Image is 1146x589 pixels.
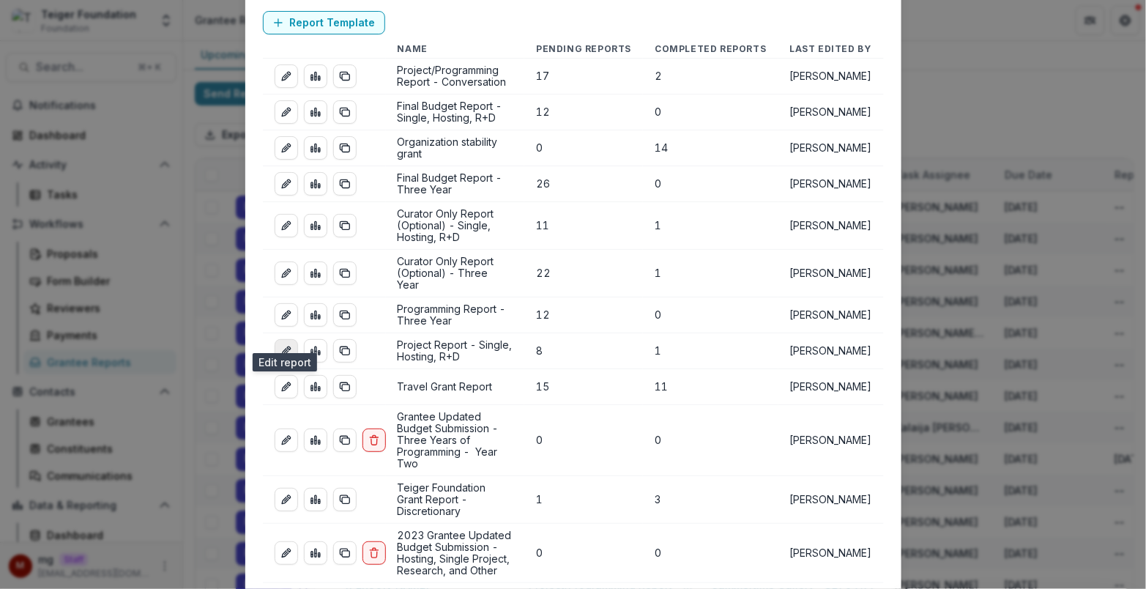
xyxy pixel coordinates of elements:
[275,488,298,511] a: edit-report
[275,214,298,237] a: edit-report
[275,64,298,88] a: edit-report
[386,405,525,476] td: Grantee Updated Budget Submission - Three Years of Programming - Year Two
[386,59,525,95] td: Project/Programming Report - Conversation
[524,250,643,297] td: 22
[524,369,643,405] td: 15
[333,262,357,285] button: duplicate-report-responses
[304,339,327,363] a: view-aggregated-responses
[778,95,884,130] td: [PERSON_NAME]
[333,375,357,399] button: duplicate-report-responses
[524,59,643,95] td: 17
[643,405,778,476] td: 0
[333,100,357,124] button: duplicate-report-responses
[333,214,357,237] button: duplicate-report-responses
[524,40,643,59] th: Pending Reports
[778,297,884,333] td: [PERSON_NAME]
[524,524,643,583] td: 0
[778,166,884,202] td: [PERSON_NAME]
[386,524,525,583] td: 2023 Grantee Updated Budget Submission - Hosting, Single Project, Research, and Other
[778,405,884,476] td: [PERSON_NAME]
[386,333,525,369] td: Project Report - Single, Hosting, R+D
[275,541,298,565] a: edit-report
[304,375,327,399] a: view-aggregated-responses
[643,524,778,583] td: 0
[778,250,884,297] td: [PERSON_NAME]
[275,339,298,363] a: edit-report
[275,136,298,160] a: edit-report
[386,95,525,130] td: Final Budget Report - Single, Hosting, R+D
[643,130,778,166] td: 14
[333,429,357,452] button: duplicate-report-responses
[524,476,643,524] td: 1
[643,166,778,202] td: 0
[524,166,643,202] td: 26
[263,11,385,34] a: Report Template
[778,130,884,166] td: [PERSON_NAME]
[362,541,386,565] button: delete-report
[386,130,525,166] td: Organization stability grant
[386,202,525,250] td: Curator Only Report (Optional) - Single, Hosting, R+D
[524,333,643,369] td: 8
[386,369,525,405] td: Travel Grant Report
[643,202,778,250] td: 1
[275,303,298,327] a: edit-report
[386,476,525,524] td: Teiger Foundation Grant Report - Discretionary
[524,297,643,333] td: 12
[304,488,327,511] a: view-aggregated-responses
[643,40,778,59] th: Completed Reports
[304,262,327,285] a: view-aggregated-responses
[304,100,327,124] a: view-aggregated-responses
[304,541,327,565] a: view-aggregated-responses
[275,100,298,124] a: edit-report
[333,488,357,511] button: duplicate-report-responses
[304,172,327,196] a: view-aggregated-responses
[778,59,884,95] td: [PERSON_NAME]
[333,541,357,565] button: duplicate-report-responses
[275,429,298,452] a: edit-report
[333,64,357,88] button: duplicate-report-responses
[386,40,525,59] th: Name
[275,262,298,285] a: edit-report
[333,303,357,327] button: duplicate-report-responses
[643,250,778,297] td: 1
[275,172,298,196] a: edit-report
[778,333,884,369] td: [PERSON_NAME]
[778,369,884,405] td: [PERSON_NAME]
[333,339,357,363] button: duplicate-report-responses
[304,64,327,88] a: view-aggregated-responses
[778,524,884,583] td: [PERSON_NAME]
[778,476,884,524] td: [PERSON_NAME]
[386,166,525,202] td: Final Budget Report - Three Year
[524,405,643,476] td: 0
[333,136,357,160] button: duplicate-report-responses
[386,250,525,297] td: Curator Only Report (Optional) - Three Year
[275,375,298,399] a: edit-report
[643,333,778,369] td: 1
[643,95,778,130] td: 0
[304,429,327,452] a: view-aggregated-responses
[643,59,778,95] td: 2
[778,40,884,59] th: Last Edited By
[643,297,778,333] td: 0
[524,95,643,130] td: 12
[304,214,327,237] a: view-aggregated-responses
[386,297,525,333] td: Programming Report - Three Year
[643,369,778,405] td: 11
[333,172,357,196] button: duplicate-report-responses
[304,136,327,160] a: view-aggregated-responses
[362,429,386,452] button: delete-report
[524,130,643,166] td: 0
[304,303,327,327] a: view-aggregated-responses
[643,476,778,524] td: 3
[524,202,643,250] td: 11
[778,202,884,250] td: [PERSON_NAME]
